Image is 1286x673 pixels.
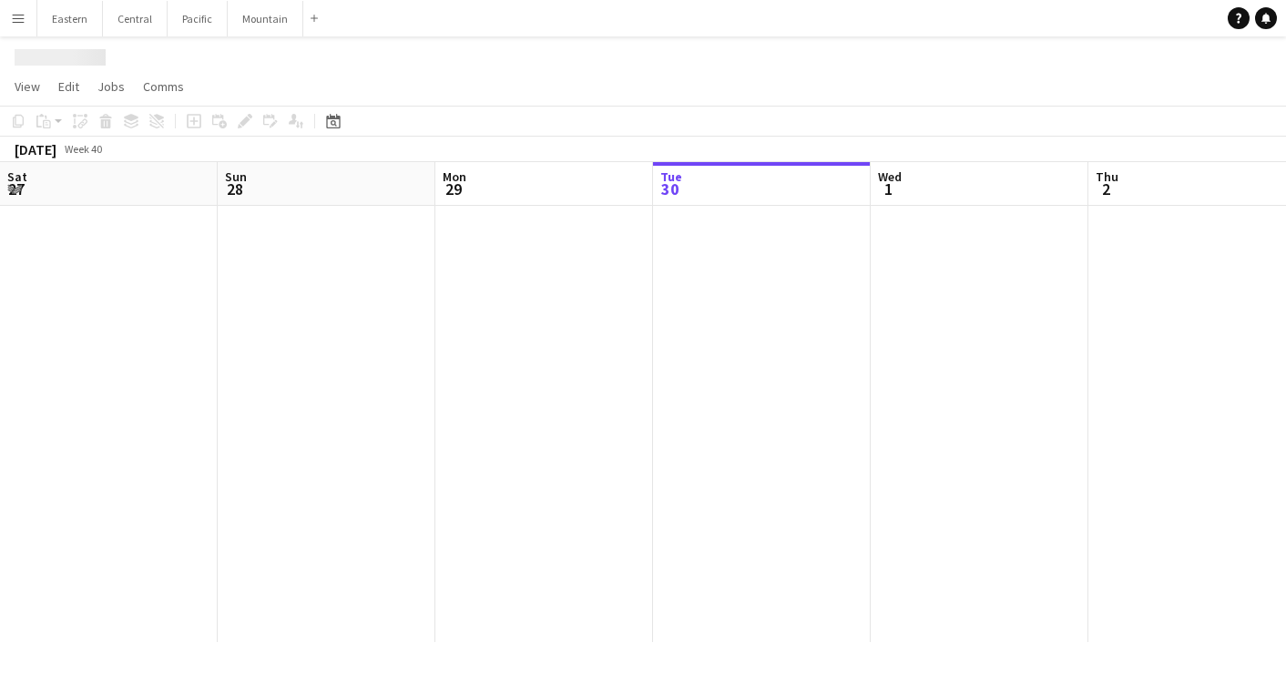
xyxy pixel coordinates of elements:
span: Edit [58,78,79,95]
span: Mon [443,168,466,185]
span: 2 [1093,178,1118,199]
button: Eastern [37,1,103,36]
span: Sat [7,168,27,185]
span: Wed [878,168,902,185]
button: Central [103,1,168,36]
span: 30 [658,178,682,199]
span: Week 40 [60,142,106,156]
a: View [7,75,47,98]
span: 29 [440,178,466,199]
a: Jobs [90,75,132,98]
a: Comms [136,75,191,98]
span: Jobs [97,78,125,95]
span: 27 [5,178,27,199]
span: Comms [143,78,184,95]
span: Tue [660,168,682,185]
span: 1 [875,178,902,199]
div: [DATE] [15,140,56,158]
button: Mountain [228,1,303,36]
span: 28 [222,178,247,199]
span: Sun [225,168,247,185]
a: Edit [51,75,87,98]
span: View [15,78,40,95]
button: Pacific [168,1,228,36]
span: Thu [1096,168,1118,185]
